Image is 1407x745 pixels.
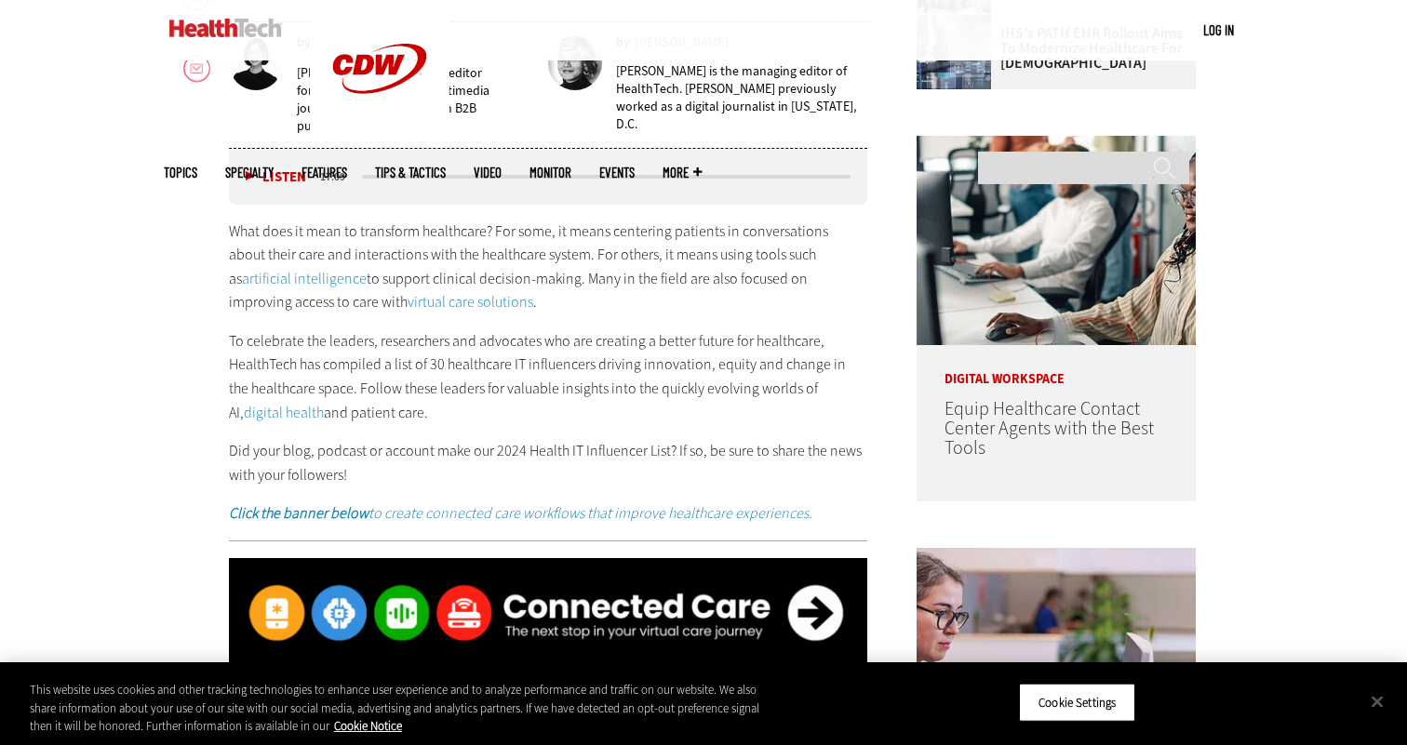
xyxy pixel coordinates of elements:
a: Tips & Tactics [375,166,446,180]
a: virtual care solutions [408,292,533,312]
strong: Click the banner below [229,503,368,523]
button: Close [1357,681,1398,722]
a: MonITor [529,166,571,180]
span: Topics [164,166,197,180]
div: This website uses cookies and other tracking technologies to enhance user experience and to analy... [30,681,774,736]
em: to create connected care workflows that improve healthcare experiences. [229,503,812,523]
p: Did your blog, podcast or account make our 2024 Health IT Influencer List? If so, be sure to shar... [229,439,867,486]
a: digital health [244,403,324,422]
img: Contact center [917,136,1196,345]
a: CDW [310,123,449,142]
p: To celebrate the leaders, researchers and advocates who are creating a better future for healthca... [229,329,867,424]
a: More information about your privacy [334,718,402,734]
a: artificial intelligence [242,269,367,288]
a: Click the banner belowto create connected care workflows that improve healthcare experiences. [229,503,812,523]
a: Equip Healthcare Contact Center Agents with the Best Tools [945,396,1154,460]
div: User menu [1203,20,1234,40]
a: Log in [1203,21,1234,38]
a: Events [599,166,635,180]
span: Specialty [225,166,274,180]
a: Features [301,166,347,180]
p: Digital Workspace [917,345,1196,386]
img: Home [169,19,282,37]
p: What does it mean to transform healthcare? For some, it means centering patients in conversations... [229,220,867,314]
button: Cookie Settings [1019,683,1135,722]
a: Video [474,166,502,180]
span: More [663,166,702,180]
img: ht-connected care-animated-2024-next stop-desktop [229,558,867,668]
